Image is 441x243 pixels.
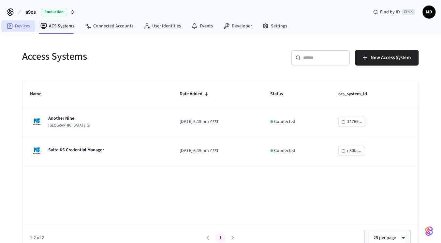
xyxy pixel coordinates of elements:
[180,118,218,125] div: Europe/Warsaw
[80,20,139,32] a: Connected Accounts
[257,20,292,32] a: Settings
[49,123,90,128] p: [GEOGRAPHIC_DATA] site
[338,117,365,127] button: 14769...
[30,235,202,241] span: 1-2 of 2
[338,146,364,156] button: e30fa...
[380,9,400,15] span: Find by ID
[274,147,296,154] p: Connected
[186,20,218,32] a: Events
[30,144,43,157] img: Salto KS site Logo
[210,148,218,154] span: CEST
[347,147,361,155] div: e30fa...
[180,147,209,154] span: [DATE] 6:19 pm
[423,6,436,19] button: MD
[25,8,36,16] span: a9os
[271,89,292,99] span: Status
[1,20,35,32] a: Devices
[338,89,375,99] span: acs_system_id
[49,115,90,122] p: Another Nine
[41,8,67,16] span: Production
[139,20,186,32] a: User Identities
[425,226,433,236] img: SeamLogoGradient.69752ec5.svg
[274,118,296,125] p: Connected
[368,6,420,18] div: Find by IDCtrl K
[202,233,239,243] nav: pagination navigation
[347,118,362,126] div: 14769...
[30,115,43,128] img: Salto KS site Logo
[355,50,419,66] button: New Access System
[371,53,411,62] span: New Access System
[180,118,209,125] span: [DATE] 6:19 pm
[402,9,415,15] span: Ctrl K
[218,20,257,32] a: Developer
[30,89,50,99] span: Name
[180,147,218,154] div: Europe/Warsaw
[22,50,217,63] h5: Access Systems
[423,6,435,18] span: MD
[210,119,218,125] span: CEST
[215,233,226,243] button: page 1
[180,89,211,99] span: Date Added
[35,20,80,32] a: ACS Systems
[22,81,419,165] table: sticky table
[49,147,104,153] p: Salto KS Credential Manager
